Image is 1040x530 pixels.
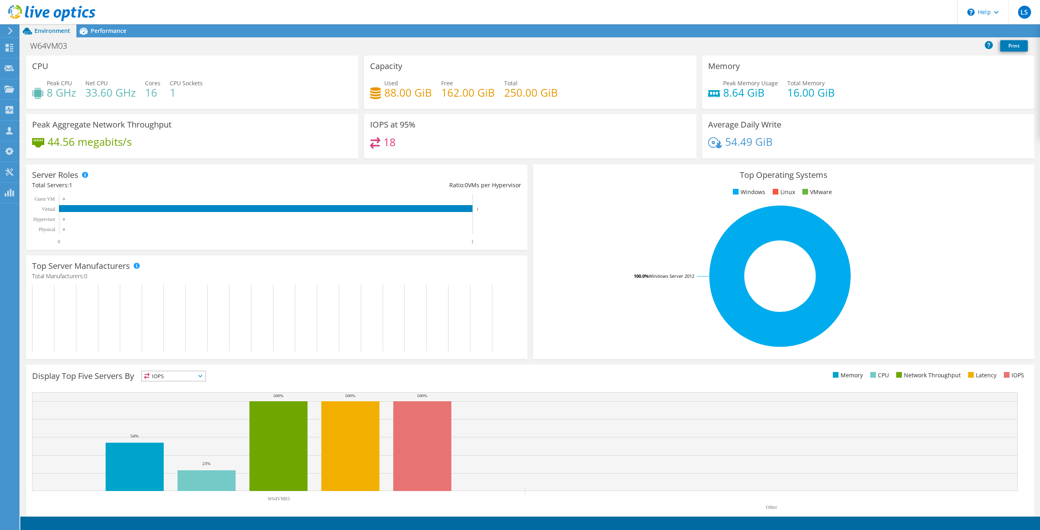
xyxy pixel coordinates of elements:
[723,88,778,97] h4: 8.64 GiB
[26,41,80,50] h1: W64VM03
[787,79,825,87] span: Total Memory
[1002,371,1024,380] li: IOPS
[63,227,65,231] text: 0
[504,88,558,97] h4: 250.00 GiB
[268,496,290,502] text: W64VM03
[48,137,132,146] h4: 44.56 megabits/s
[35,196,55,202] text: Guest VM
[142,371,206,381] span: IOPS
[800,188,832,197] li: VMware
[967,9,975,16] svg: \n
[63,197,65,201] text: 0
[771,188,795,197] li: Linux
[170,88,203,97] h4: 1
[384,88,432,97] h4: 88.00 GiB
[145,79,160,87] span: Cores
[1000,40,1028,52] a: Print
[723,79,778,87] span: Peak Memory Usage
[504,79,518,87] span: Total
[787,88,835,97] h4: 16.00 GiB
[708,120,781,129] h3: Average Daily Write
[84,272,87,280] span: 0
[39,227,55,232] text: Physical
[145,88,160,97] h4: 16
[649,273,694,279] tspan: Windows Server 2012
[383,138,396,147] h4: 18
[58,239,60,244] text: 0
[370,62,402,71] h3: Capacity
[202,461,210,466] text: 23%
[130,433,139,438] text: 54%
[47,88,76,97] h4: 8 GHz
[868,371,889,380] li: CPU
[384,79,398,87] span: Used
[33,216,55,222] text: Hypervisor
[441,88,495,97] h4: 162.00 GiB
[471,239,474,244] text: 1
[32,181,277,190] div: Total Servers:
[725,137,773,146] h4: 54.49 GiB
[170,79,203,87] span: CPU Sockets
[708,62,740,71] h3: Memory
[731,188,765,197] li: Windows
[35,27,70,35] span: Environment
[85,79,108,87] span: Net CPU
[32,120,171,129] h3: Peak Aggregate Network Throughput
[69,181,72,189] span: 1
[47,79,72,87] span: Peak CPU
[477,207,479,211] text: 1
[32,262,130,270] h3: Top Server Manufacturers
[465,181,468,189] span: 0
[85,88,136,97] h4: 33.60 GHz
[370,120,416,129] h3: IOPS at 95%
[32,272,521,281] h4: Total Manufacturers:
[32,171,78,180] h3: Server Roles
[345,393,355,398] text: 100%
[1018,6,1031,19] span: LS
[441,79,453,87] span: Free
[894,371,961,380] li: Network Throughput
[42,206,56,212] text: Virtual
[273,393,284,398] text: 100%
[966,371,997,380] li: Latency
[277,181,521,190] div: Ratio: VMs per Hypervisor
[91,27,126,35] span: Performance
[32,62,48,71] h3: CPU
[634,273,649,279] tspan: 100.0%
[766,504,777,510] text: Other
[63,217,65,221] text: 0
[831,371,863,380] li: Memory
[417,393,427,398] text: 100%
[539,171,1028,180] h3: Top Operating Systems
